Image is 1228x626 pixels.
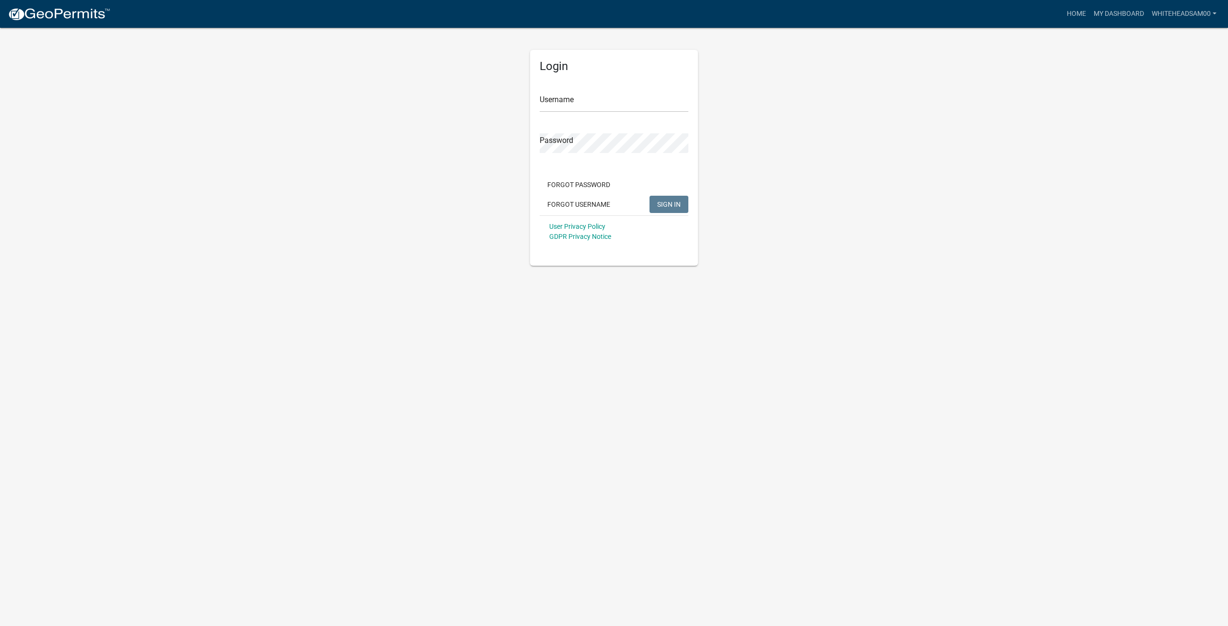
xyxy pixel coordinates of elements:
h5: Login [540,59,688,73]
button: SIGN IN [649,196,688,213]
button: Forgot Password [540,176,618,193]
a: GDPR Privacy Notice [549,233,611,240]
button: Forgot Username [540,196,618,213]
a: My Dashboard [1090,5,1148,23]
span: SIGN IN [657,200,681,208]
a: User Privacy Policy [549,223,605,230]
a: Home [1063,5,1090,23]
a: whiteheadsam00 [1148,5,1220,23]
